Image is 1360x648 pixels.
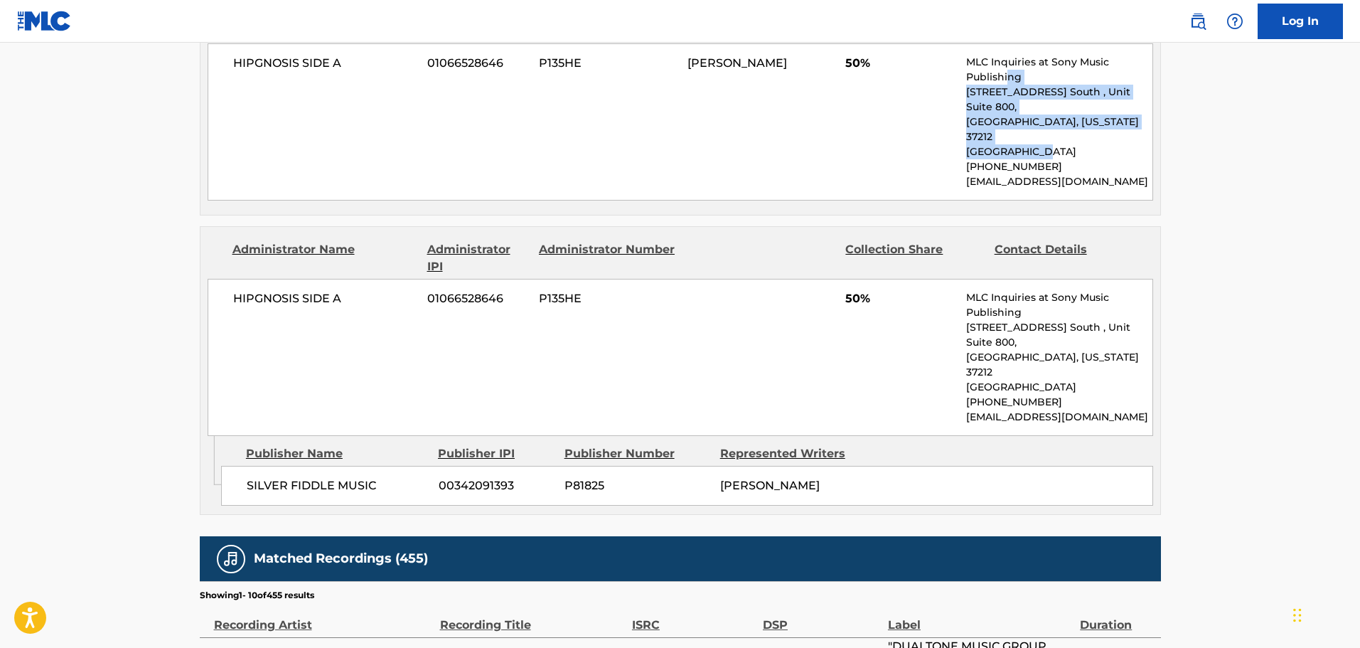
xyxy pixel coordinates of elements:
[427,241,528,275] div: Administrator IPI
[888,602,1073,634] div: Label
[539,290,677,307] span: P135HE
[440,602,625,634] div: Recording Title
[966,410,1152,425] p: [EMAIL_ADDRESS][DOMAIN_NAME]
[439,477,554,494] span: 00342091393
[539,55,677,72] span: P135HE
[1221,7,1249,36] div: Help
[214,602,433,634] div: Recording Artist
[427,290,528,307] span: 01066528646
[845,241,983,275] div: Collection Share
[1293,594,1302,637] div: Drag
[720,479,820,492] span: [PERSON_NAME]
[233,55,417,72] span: HIPGNOSIS SIDE A
[845,290,955,307] span: 50%
[223,551,240,568] img: Matched Recordings
[246,445,427,462] div: Publisher Name
[1289,580,1360,648] iframe: Chat Widget
[966,55,1152,85] p: MLC Inquiries at Sony Music Publishing
[966,144,1152,159] p: [GEOGRAPHIC_DATA]
[1080,602,1153,634] div: Duration
[438,445,554,462] div: Publisher IPI
[1189,13,1206,30] img: search
[966,350,1152,380] p: [GEOGRAPHIC_DATA], [US_STATE] 37212
[995,241,1133,275] div: Contact Details
[845,55,955,72] span: 50%
[17,11,72,31] img: MLC Logo
[966,115,1152,144] p: [GEOGRAPHIC_DATA], [US_STATE] 37212
[966,290,1152,320] p: MLC Inquiries at Sony Music Publishing
[966,174,1152,189] p: [EMAIL_ADDRESS][DOMAIN_NAME]
[233,290,417,307] span: HIPGNOSIS SIDE A
[763,602,881,634] div: DSP
[247,477,428,494] span: SILVER FIDDLE MUSIC
[200,589,314,602] p: Showing 1 - 10 of 455 results
[687,56,787,70] span: [PERSON_NAME]
[539,241,677,275] div: Administrator Number
[1258,4,1343,39] a: Log In
[966,159,1152,174] p: [PHONE_NUMBER]
[564,477,710,494] span: P81825
[720,445,865,462] div: Represented Writers
[564,445,710,462] div: Publisher Number
[966,85,1152,115] p: [STREET_ADDRESS] South , Unit Suite 800,
[966,395,1152,410] p: [PHONE_NUMBER]
[1184,7,1212,36] a: Public Search
[254,551,428,567] h5: Matched Recordings (455)
[232,241,417,275] div: Administrator Name
[632,602,756,634] div: ISRC
[966,320,1152,350] p: [STREET_ADDRESS] South , Unit Suite 800,
[427,55,528,72] span: 01066528646
[966,380,1152,395] p: [GEOGRAPHIC_DATA]
[1226,13,1243,30] img: help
